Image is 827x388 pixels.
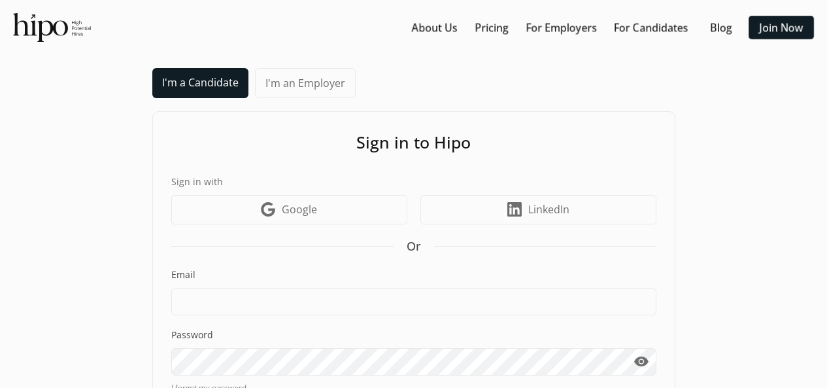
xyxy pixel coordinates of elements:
a: LinkedIn [420,195,656,224]
span: Google [282,202,317,217]
button: About Us [407,16,463,39]
a: I'm a Candidate [152,68,248,98]
button: Blog [700,16,742,39]
button: visibility [627,348,656,376]
span: visibility [633,354,649,370]
label: Email [171,268,656,281]
button: For Employers [520,16,602,39]
label: Password [171,328,656,342]
img: official-logo [13,13,91,42]
button: Pricing [469,16,514,39]
label: Sign in with [171,175,656,188]
a: For Candidates [614,20,688,35]
a: About Us [412,20,458,35]
a: I'm an Employer [255,68,356,98]
span: Or [407,238,421,255]
a: Google [171,195,407,224]
a: For Employers [526,20,597,35]
button: Join Now [749,16,814,39]
a: Pricing [475,20,509,35]
a: Join Now [759,20,803,35]
h1: Sign in to Hipo [171,130,656,155]
a: Blog [711,20,732,35]
span: LinkedIn [528,202,569,217]
button: For Candidates [609,16,694,39]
